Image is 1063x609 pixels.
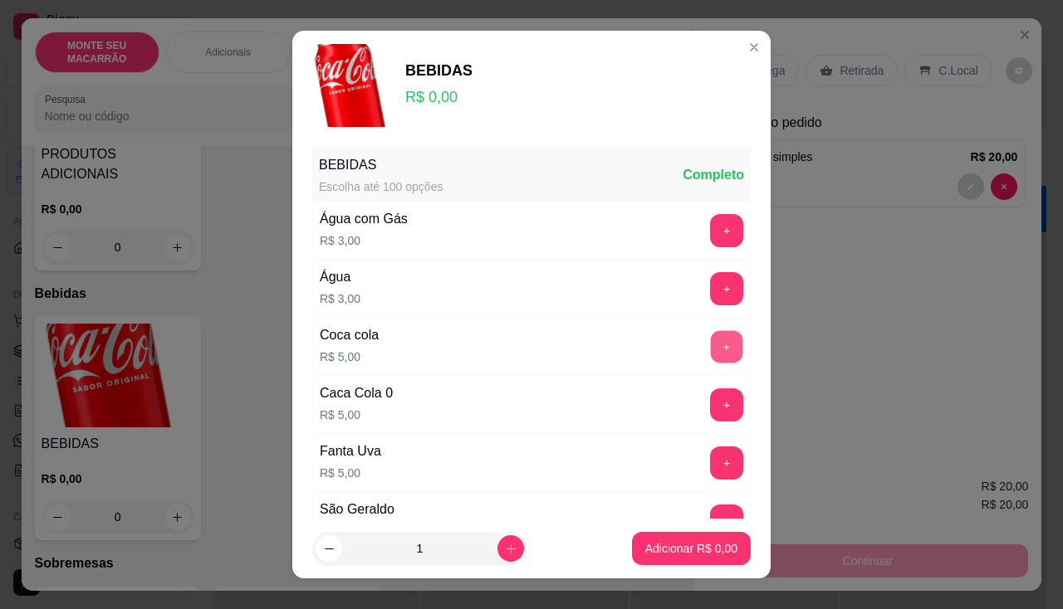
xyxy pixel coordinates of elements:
div: Escolha até 100 opções [319,178,443,195]
div: São Geraldo [320,499,394,519]
button: add [710,446,743,480]
div: Fanta Uva [320,441,381,461]
p: R$ 3,00 [320,232,408,249]
p: R$ 3,00 [320,290,360,307]
p: R$ 5,00 [320,348,379,365]
button: add [711,330,743,363]
button: decrease-product-quantity [316,535,342,562]
button: Close [741,34,767,61]
button: add [710,388,743,421]
div: BEBIDAS [319,155,443,175]
p: Adicionar R$ 0,00 [645,540,737,557]
div: Água [320,267,360,287]
p: R$ 5,00 [320,407,393,423]
button: increase-product-quantity [497,535,524,562]
div: BEBIDAS [405,59,473,82]
div: Caca Cola 0 [320,383,393,403]
div: Completo [683,165,744,185]
p: R$ 5,00 [320,465,381,481]
button: Adicionar R$ 0,00 [632,532,751,565]
p: R$ 0,00 [405,85,473,109]
div: Água com Gás [320,209,408,229]
button: add [710,272,743,305]
img: product-image [312,44,395,127]
div: Coca cola [320,325,379,345]
button: add [710,504,743,538]
button: add [710,214,743,247]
